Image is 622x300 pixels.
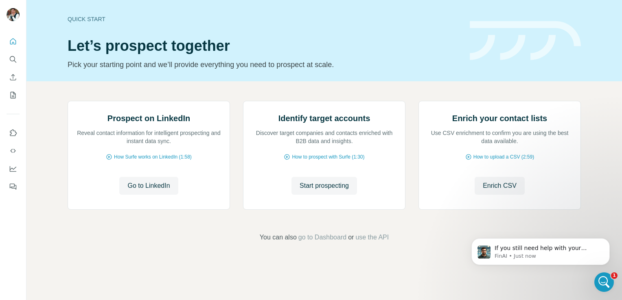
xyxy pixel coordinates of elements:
h2: Identify target accounts [278,113,370,124]
span: How Surfe works on LinkedIn (1:58) [114,153,192,161]
span: How to prospect with Surfe (1:30) [292,153,364,161]
button: Enrich CSV [475,177,525,195]
iframe: Intercom notifications message [459,221,622,278]
p: Pick your starting point and we’ll provide everything you need to prospect at scale. [68,59,460,70]
h2: Enrich your contact lists [452,113,547,124]
span: You can also [260,233,297,242]
h1: Let’s prospect together [68,38,460,54]
p: Reveal contact information for intelligent prospecting and instant data sync. [76,129,221,145]
button: Go to LinkedIn [119,177,178,195]
div: Quick start [68,15,460,23]
button: Use Surfe on LinkedIn [7,126,20,140]
iframe: Intercom live chat [594,272,614,292]
button: Enrich CSV [7,70,20,85]
button: Dashboard [7,161,20,176]
p: Discover target companies and contacts enriched with B2B data and insights. [252,129,397,145]
button: Feedback [7,179,20,194]
span: 1 [611,272,618,279]
h2: Prospect on LinkedIn [107,113,190,124]
span: Enrich CSV [483,181,517,191]
button: Start prospecting [291,177,357,195]
button: go to Dashboard [298,233,346,242]
p: Use CSV enrichment to confirm you are using the best data available. [427,129,572,145]
button: My lists [7,88,20,102]
button: Use Surfe API [7,143,20,158]
img: Avatar [7,8,20,21]
span: Go to LinkedIn [127,181,170,191]
button: Search [7,52,20,67]
img: banner [470,21,581,61]
button: Quick start [7,34,20,49]
span: How to upload a CSV (2:59) [473,153,534,161]
span: or [348,233,354,242]
span: Start prospecting [300,181,349,191]
button: use the API [355,233,389,242]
